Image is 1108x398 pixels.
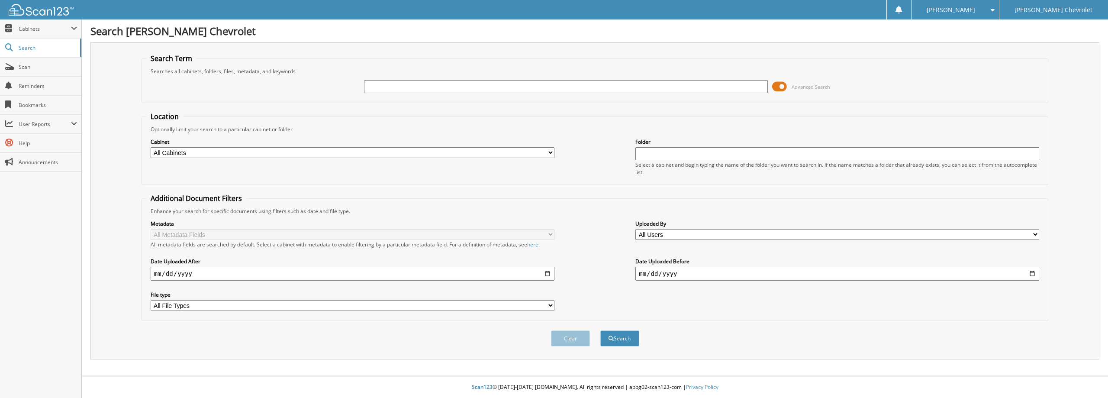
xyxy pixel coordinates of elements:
[146,126,1044,133] div: Optionally limit your search to a particular cabinet or folder
[635,220,1039,227] label: Uploaded By
[686,383,718,391] a: Privacy Policy
[1065,356,1108,398] iframe: Chat Widget
[635,138,1039,146] label: Folder
[1015,7,1092,13] span: [PERSON_NAME] Chevrolet
[146,68,1044,75] div: Searches all cabinets, folders, files, metadata, and keywords
[90,24,1099,38] h1: Search [PERSON_NAME] Chevrolet
[19,139,77,147] span: Help
[19,63,77,71] span: Scan
[146,194,246,203] legend: Additional Document Filters
[19,159,77,166] span: Announcements
[635,267,1039,281] input: end
[151,138,554,146] label: Cabinet
[927,7,975,13] span: [PERSON_NAME]
[151,291,554,298] label: File type
[146,112,183,121] legend: Location
[146,207,1044,215] div: Enhance your search for specific documents using filters such as date and file type.
[19,101,77,109] span: Bookmarks
[151,258,554,265] label: Date Uploaded After
[600,330,639,346] button: Search
[792,84,830,90] span: Advanced Search
[151,267,554,281] input: start
[635,258,1039,265] label: Date Uploaded Before
[9,4,74,16] img: scan123-logo-white.svg
[151,220,554,227] label: Metadata
[19,120,71,128] span: User Reports
[19,25,71,32] span: Cabinets
[151,241,554,248] div: All metadata fields are searched by default. Select a cabinet with metadata to enable filtering b...
[19,44,76,52] span: Search
[635,161,1039,176] div: Select a cabinet and begin typing the name of the folder you want to search in. If the name match...
[82,377,1108,398] div: © [DATE]-[DATE] [DOMAIN_NAME]. All rights reserved | appg02-scan123-com |
[527,241,538,248] a: here
[472,383,493,391] span: Scan123
[146,54,196,63] legend: Search Term
[551,330,590,346] button: Clear
[19,82,77,90] span: Reminders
